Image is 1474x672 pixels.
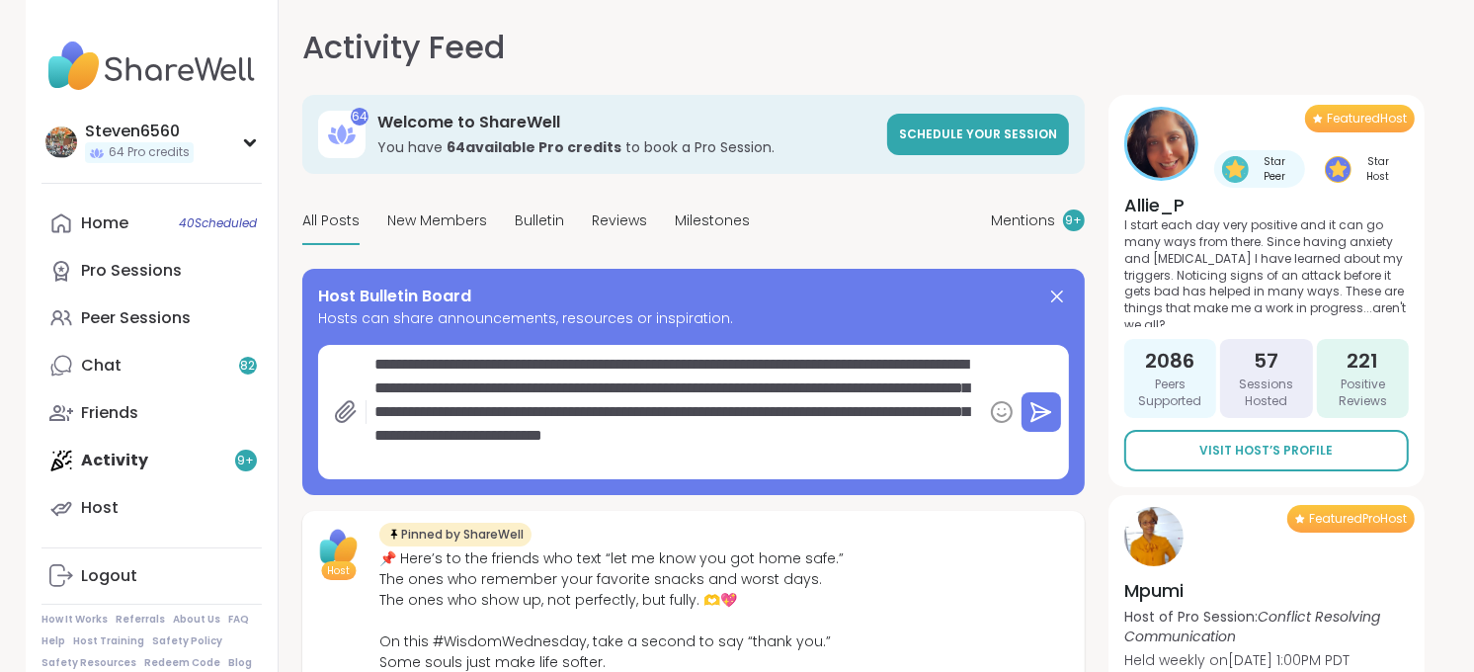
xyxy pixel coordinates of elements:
span: New Members [387,210,487,231]
span: Featured Host [1327,111,1407,126]
a: Host Training [73,634,144,648]
a: How It Works [41,613,108,627]
a: Visit Host’s Profile [1124,430,1409,471]
h3: Welcome to ShareWell [377,112,875,133]
span: 64 Pro credits [109,144,190,161]
a: Safety Resources [41,656,136,670]
p: Host of Pro Session: [1124,607,1409,646]
a: Blog [228,656,252,670]
a: Host [41,484,262,532]
div: Peer Sessions [81,307,191,329]
a: FAQ [228,613,249,627]
span: Bulletin [515,210,564,231]
a: Redeem Code [144,656,220,670]
p: I start each day very positive and it can go many ways from there. Since having anxiety and [MEDI... [1124,217,1409,327]
a: Safety Policy [152,634,222,648]
img: Allie_P [1127,110,1195,178]
span: Host [328,563,351,578]
span: Hosts can share announcements, resources or inspiration. [318,308,1069,329]
a: Chat82 [41,342,262,389]
span: Mentions [991,210,1055,231]
span: Schedule your session [899,126,1057,142]
div: Logout [81,565,137,587]
span: Positive Reviews [1325,377,1401,410]
p: Held weekly on [DATE] 1:00PM PDT [1124,650,1409,670]
img: Mpumi [1124,507,1184,566]
b: 64 available Pro credit s [447,137,621,157]
a: About Us [173,613,220,627]
div: Host [81,497,119,519]
img: ShareWell [314,523,364,572]
span: Sessions Hosted [1228,377,1304,410]
span: All Posts [302,210,360,231]
span: 9 + [1066,212,1083,229]
img: Steven6560 [45,126,77,158]
span: Host Bulletin Board [318,285,471,308]
span: 82 [241,358,256,375]
span: Peers Supported [1132,377,1208,410]
a: Peer Sessions [41,294,262,342]
img: Star Host [1325,156,1351,183]
div: Home [81,212,128,234]
div: Steven6560 [85,121,194,142]
a: Schedule your session [887,114,1069,155]
a: Referrals [116,613,165,627]
a: Friends [41,389,262,437]
h4: Allie_P [1124,193,1409,217]
a: Logout [41,552,262,600]
span: Star Host [1355,154,1401,184]
img: Star Peer [1222,156,1249,183]
span: 57 [1254,347,1278,375]
h3: You have to book a Pro Session. [377,137,875,157]
div: Pro Sessions [81,260,182,282]
span: Featured Pro Host [1309,511,1407,527]
div: 64 [351,108,368,126]
span: Star Peer [1253,154,1297,184]
span: Reviews [592,210,647,231]
a: Help [41,634,65,648]
div: Chat [81,355,122,377]
span: 40 Scheduled [179,215,257,231]
div: Pinned by ShareWell [379,523,532,546]
a: Pro Sessions [41,247,262,294]
img: ShareWell Nav Logo [41,32,262,101]
span: Visit Host’s Profile [1200,442,1334,460]
span: 2086 [1146,347,1195,375]
div: Friends [81,402,138,424]
span: 221 [1347,347,1378,375]
a: Home40Scheduled [41,200,262,247]
h4: Mpumi [1124,578,1409,603]
h1: Activity Feed [302,24,505,71]
i: Conflict Resolving Communication [1124,607,1380,646]
span: Milestones [675,210,750,231]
